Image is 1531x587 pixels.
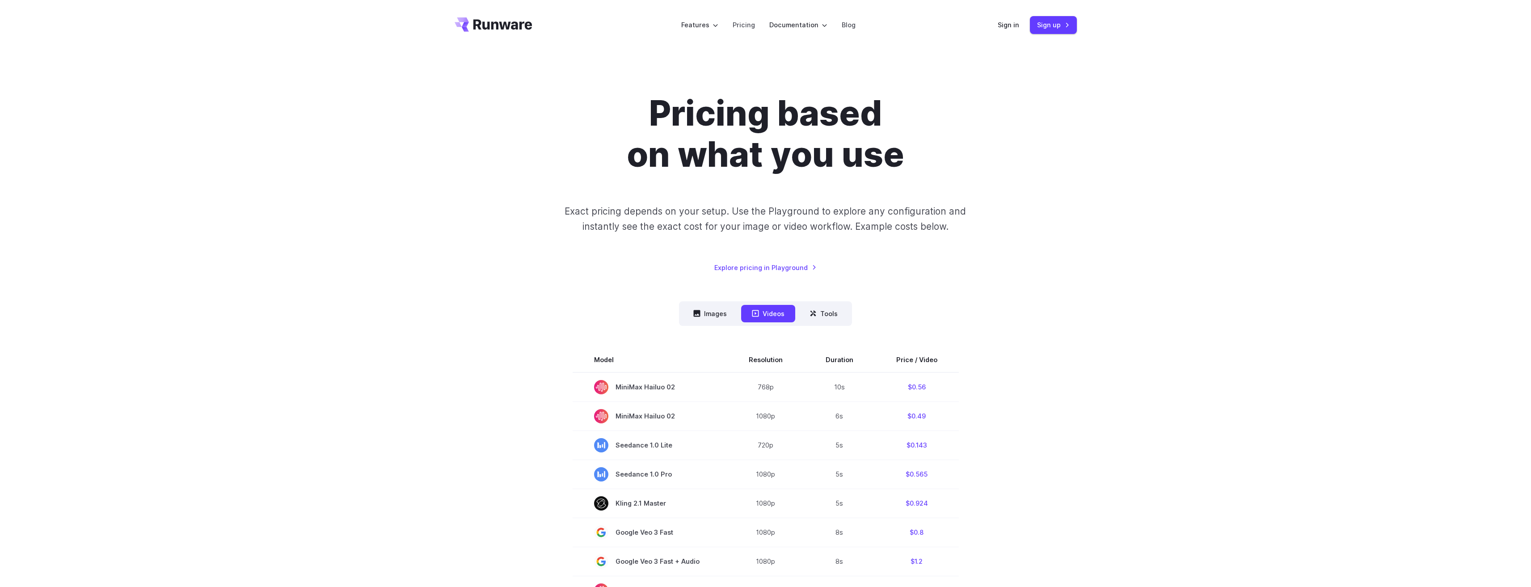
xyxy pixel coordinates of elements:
[769,20,827,30] label: Documentation
[594,380,706,394] span: MiniMax Hailuo 02
[683,305,738,322] button: Images
[804,518,875,547] td: 8s
[875,401,959,431] td: $0.49
[727,489,804,518] td: 1080p
[727,431,804,460] td: 720p
[733,20,755,30] a: Pricing
[804,489,875,518] td: 5s
[1030,16,1077,34] a: Sign up
[875,489,959,518] td: $0.924
[875,347,959,372] th: Price / Video
[875,460,959,489] td: $0.565
[741,305,795,322] button: Videos
[594,554,706,569] span: Google Veo 3 Fast + Audio
[727,547,804,576] td: 1080p
[804,401,875,431] td: 6s
[804,431,875,460] td: 5s
[875,431,959,460] td: $0.143
[727,347,804,372] th: Resolution
[804,347,875,372] th: Duration
[594,438,706,452] span: Seedance 1.0 Lite
[594,409,706,423] span: MiniMax Hailuo 02
[455,17,532,32] a: Go to /
[875,547,959,576] td: $1.2
[727,460,804,489] td: 1080p
[998,20,1019,30] a: Sign in
[799,305,848,322] button: Tools
[594,525,706,540] span: Google Veo 3 Fast
[714,262,817,273] a: Explore pricing in Playground
[548,204,983,234] p: Exact pricing depends on your setup. Use the Playground to explore any configuration and instantl...
[517,93,1015,175] h1: Pricing based on what you use
[594,467,706,481] span: Seedance 1.0 Pro
[727,518,804,547] td: 1080p
[681,20,718,30] label: Features
[727,401,804,431] td: 1080p
[875,372,959,402] td: $0.56
[842,20,856,30] a: Blog
[804,460,875,489] td: 5s
[573,347,727,372] th: Model
[727,372,804,402] td: 768p
[804,372,875,402] td: 10s
[594,496,706,511] span: Kling 2.1 Master
[875,518,959,547] td: $0.8
[804,547,875,576] td: 8s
